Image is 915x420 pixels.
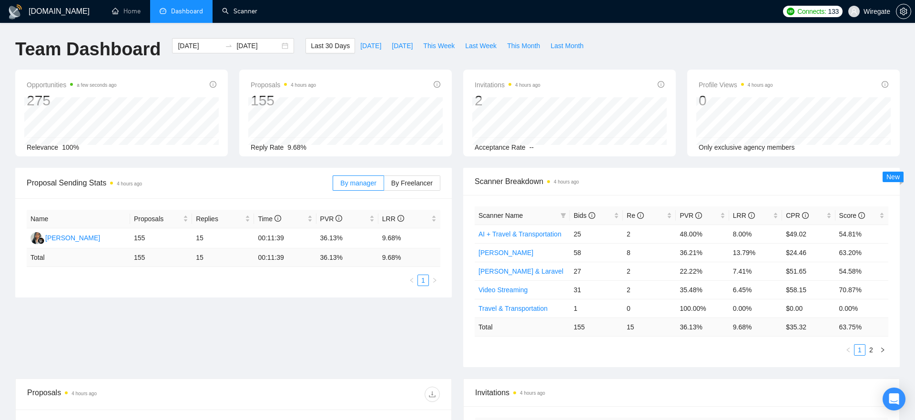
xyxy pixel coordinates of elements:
td: 155 [130,248,192,267]
td: $58.15 [782,280,835,299]
span: Proposal Sending Stats [27,177,333,189]
span: left [845,347,851,353]
td: $ 35.32 [782,318,835,336]
button: right [877,344,888,356]
span: LRR [382,215,404,223]
span: user [851,8,857,15]
li: Previous Page [406,275,417,286]
span: Proposals [134,214,181,224]
h1: Team Dashboard [15,38,161,61]
span: 9.68% [287,143,306,151]
td: Total [27,248,130,267]
span: Only exclusive agency members [699,143,795,151]
span: filter [560,213,566,218]
input: Start date [178,41,221,51]
td: 2 [623,280,676,299]
div: 155 [251,92,316,110]
button: Last Week [460,38,502,53]
img: GA [30,232,42,244]
td: 36.13 % [316,248,378,267]
td: 31 [570,280,623,299]
td: 25 [570,225,623,243]
button: left [843,344,854,356]
td: 9.68 % [378,248,440,267]
td: 2 [623,225,676,243]
span: Bids [574,212,595,219]
button: [DATE] [386,38,418,53]
td: 2 [623,262,676,280]
span: [DATE] [392,41,413,51]
span: download [425,390,439,398]
td: 36.13 % [676,318,729,336]
button: Last 30 Days [305,38,355,53]
td: 35.48% [676,280,729,299]
div: Proposals [27,387,234,402]
a: searchScanner [222,7,257,15]
button: This Month [502,38,545,53]
time: 4 hours ago [515,82,540,88]
span: info-circle [397,215,404,222]
span: Profile Views [699,79,773,91]
span: info-circle [748,212,755,219]
span: This Month [507,41,540,51]
span: New [886,173,900,181]
span: info-circle [882,81,888,88]
td: 48.00% [676,225,729,243]
span: info-circle [589,212,595,219]
td: 63.20% [835,243,888,262]
span: Replies [196,214,243,224]
span: LRR [733,212,755,219]
td: 155 [570,318,623,336]
td: 15 [192,248,254,267]
td: 0.00% [729,299,782,318]
td: 13.79% [729,243,782,262]
button: Last Month [545,38,589,53]
span: 100% [62,143,79,151]
input: End date [236,41,280,51]
li: Next Page [429,275,440,286]
td: $49.02 [782,225,835,243]
a: GA[PERSON_NAME] [30,234,100,241]
span: -- [529,143,534,151]
td: 9.68% [378,228,440,248]
span: PVR [680,212,702,219]
a: [PERSON_NAME] [478,249,533,256]
td: 54.58% [835,262,888,280]
span: Acceptance Rate [475,143,526,151]
div: 2 [475,92,540,110]
li: 2 [865,344,877,356]
span: Last 30 Days [311,41,350,51]
span: 133 [828,6,839,17]
span: info-circle [858,212,865,219]
span: By Freelancer [391,179,433,187]
img: logo [8,4,23,20]
button: left [406,275,417,286]
li: Next Page [877,344,888,356]
span: Connects: [797,6,826,17]
span: Scanner Breakdown [475,175,888,187]
span: This Week [423,41,455,51]
button: right [429,275,440,286]
time: 4 hours ago [554,179,579,184]
time: 4 hours ago [520,390,545,396]
span: Reply Rate [251,143,284,151]
td: 8.00% [729,225,782,243]
span: Re [627,212,644,219]
span: setting [896,8,911,15]
td: 15 [623,318,676,336]
td: 100.00% [676,299,729,318]
button: [DATE] [355,38,386,53]
td: 22.22% [676,262,729,280]
td: $51.65 [782,262,835,280]
td: 70.87% [835,280,888,299]
th: Name [27,210,130,228]
a: homeHome [112,7,141,15]
span: Last Week [465,41,497,51]
span: Opportunities [27,79,117,91]
span: Invitations [475,79,540,91]
time: 4 hours ago [71,391,97,396]
td: 36.21% [676,243,729,262]
div: [PERSON_NAME] [45,233,100,243]
span: PVR [320,215,343,223]
div: 0 [699,92,773,110]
